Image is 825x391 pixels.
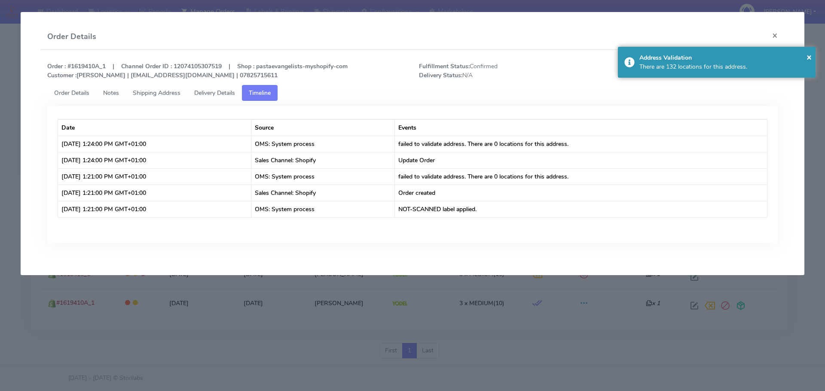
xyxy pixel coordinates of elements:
td: OMS: System process [251,168,395,185]
th: Events [395,119,767,136]
span: Shipping Address [133,89,180,97]
span: Notes [103,89,119,97]
td: Order created [395,185,767,201]
td: Sales Channel: Shopify [251,185,395,201]
td: [DATE] 1:21:00 PM GMT+01:00 [58,201,251,217]
span: Timeline [249,89,271,97]
strong: Customer : [47,71,76,79]
h4: Order Details [47,31,96,42]
strong: Order : #1619410A_1 | Channel Order ID : 12074105307519 | Shop : pastaevangelists-myshopify-com [... [47,62,348,79]
span: Order Details [54,89,89,97]
td: failed to validate address. There are 0 locations for this address. [395,168,767,185]
td: NOT-SCANNED label applied. [395,201,767,217]
td: [DATE] 1:21:00 PM GMT+01:00 [58,168,251,185]
td: OMS: System process [251,136,395,152]
span: × [807,51,812,63]
td: Update Order [395,152,767,168]
div: There are 132 locations for this address. [639,62,810,71]
td: failed to validate address. There are 0 locations for this address. [395,136,767,152]
td: Sales Channel: Shopify [251,152,395,168]
td: [DATE] 1:24:00 PM GMT+01:00 [58,152,251,168]
button: Close [765,24,785,47]
td: OMS: System process [251,201,395,217]
span: Delivery Details [194,89,235,97]
td: [DATE] 1:21:00 PM GMT+01:00 [58,185,251,201]
span: Confirmed N/A [412,62,599,80]
div: Address Validation [639,53,810,62]
strong: Delivery Status: [419,71,462,79]
td: [DATE] 1:24:00 PM GMT+01:00 [58,136,251,152]
th: Source [251,119,395,136]
th: Date [58,119,251,136]
button: Close [807,51,812,64]
ul: Tabs [47,85,778,101]
strong: Fulfillment Status: [419,62,470,70]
